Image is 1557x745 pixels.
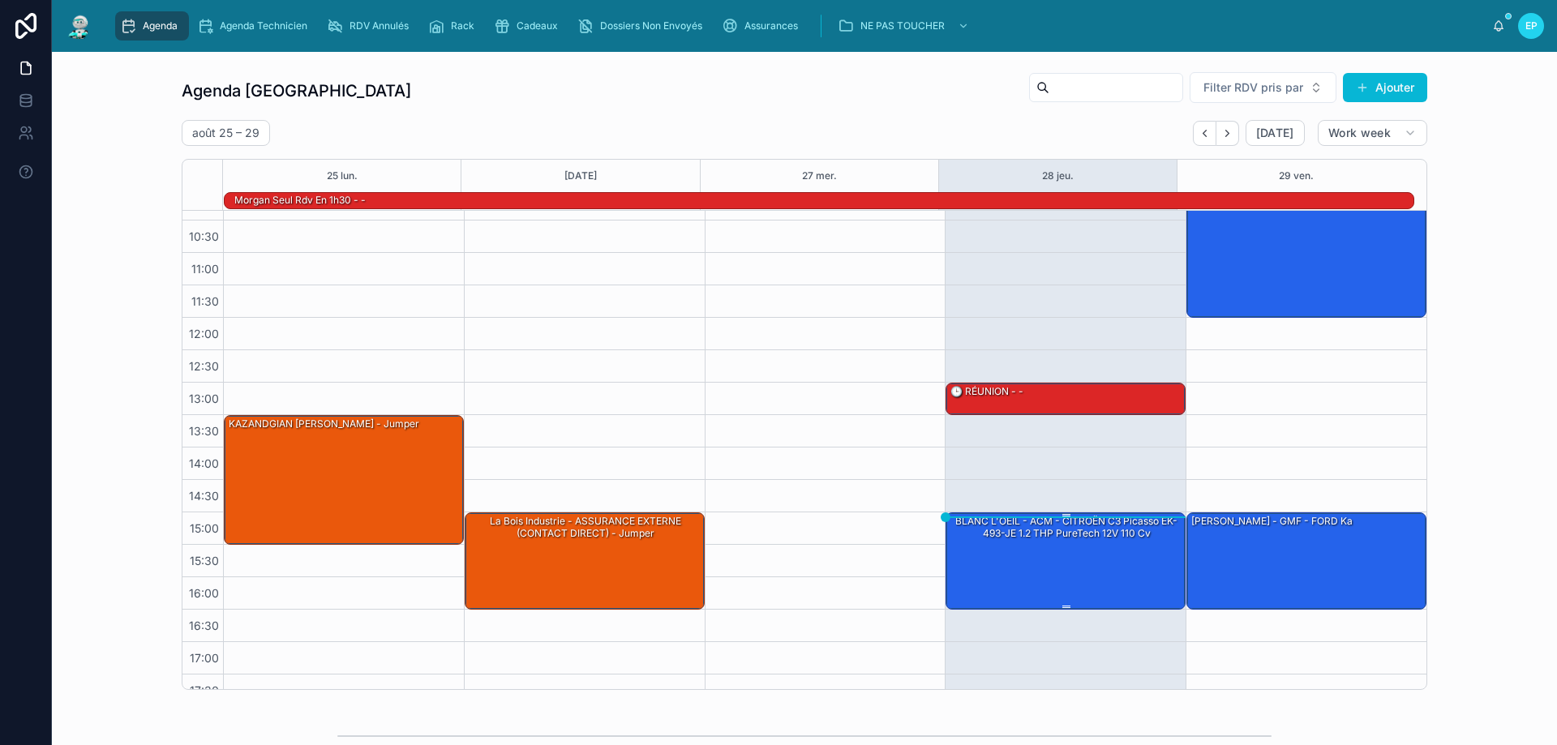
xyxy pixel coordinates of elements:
button: Work week [1318,120,1427,146]
span: Dossiers Non Envoyés [600,19,702,32]
span: 14:30 [185,489,223,503]
a: Agenda Technicien [192,11,319,41]
div: 🕒 RÉUNION - - [949,384,1025,399]
div: [PERSON_NAME] - ACM - Maserati [1187,189,1426,317]
div: Morgan seul rdv en 1h30 - - [233,193,367,208]
a: NE PAS TOUCHER [833,11,977,41]
span: Rack [451,19,474,32]
button: [DATE] [1246,120,1305,146]
div: BLANC L'OEIL - ACM - CITROËN C3 Picasso EK-493-JE 1.2 THP PureTech 12V 110 cv [946,513,1185,609]
span: 12:30 [185,359,223,373]
span: 17:00 [186,651,223,665]
span: 16:30 [185,619,223,632]
span: RDV Annulés [350,19,409,32]
div: KAZANDGIAN [PERSON_NAME] - jumper [225,416,463,544]
span: 11:30 [187,294,223,308]
span: 15:30 [186,554,223,567]
div: La bois industrie - ASSURANCE EXTERNE (CONTACT DIRECT) - jumper [468,514,703,541]
button: 27 mer. [802,160,837,192]
span: NE PAS TOUCHER [860,19,945,32]
div: [PERSON_NAME] - GMF - FORD Ka [1190,514,1354,529]
div: KAZANDGIAN [PERSON_NAME] - jumper [227,417,421,431]
span: 14:00 [185,456,223,470]
span: Assurances [744,19,798,32]
span: Agenda [143,19,178,32]
a: RDV Annulés [322,11,420,41]
button: 28 jeu. [1042,160,1074,192]
div: [PERSON_NAME] - GMF - FORD Ka [1187,513,1426,609]
span: 13:30 [185,424,223,438]
span: 17:30 [186,683,223,697]
span: 15:00 [186,521,223,535]
span: Work week [1328,126,1391,140]
div: La bois industrie - ASSURANCE EXTERNE (CONTACT DIRECT) - jumper [465,513,704,609]
span: Cadeaux [517,19,558,32]
button: [DATE] [564,160,597,192]
button: Next [1216,121,1239,146]
button: Back [1193,121,1216,146]
div: 🕒 RÉUNION - - [946,383,1185,414]
a: Assurances [717,11,809,41]
h2: août 25 – 29 [192,125,259,141]
a: Rack [423,11,486,41]
div: Morgan seul rdv en 1h30 - - [233,192,367,208]
span: Filter RDV pris par [1203,79,1303,96]
span: 12:00 [185,327,223,340]
div: BLANC L'OEIL - ACM - CITROËN C3 Picasso EK-493-JE 1.2 THP PureTech 12V 110 cv [949,514,1184,541]
span: 16:00 [185,586,223,600]
a: Cadeaux [489,11,569,41]
span: Agenda Technicien [220,19,307,32]
button: 29 ven. [1279,160,1314,192]
span: [DATE] [1256,126,1294,140]
button: Ajouter [1343,73,1427,102]
span: 10:30 [185,229,223,243]
h1: Agenda [GEOGRAPHIC_DATA] [182,79,411,102]
a: Agenda [115,11,189,41]
button: Select Button [1190,72,1336,103]
span: 11:00 [187,262,223,276]
span: 10:00 [185,197,223,211]
a: Dossiers Non Envoyés [573,11,714,41]
button: 25 lun. [327,160,358,192]
img: App logo [65,13,94,39]
div: scrollable content [107,8,1492,44]
span: EP [1525,19,1538,32]
span: 13:00 [185,392,223,405]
